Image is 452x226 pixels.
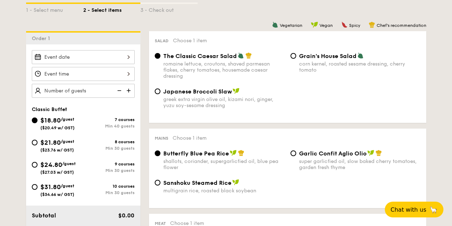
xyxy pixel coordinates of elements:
[155,136,168,141] span: Mains
[311,21,318,28] img: icon-vegan.f8ff3823.svg
[290,150,296,156] input: Garlic Confit Aglio Oliosuper garlicfied oil, slow baked cherry tomatoes, garden fresh thyme
[83,139,135,144] div: 8 courses
[83,117,135,122] div: 7 courses
[61,183,74,188] span: /guest
[341,21,348,28] img: icon-spicy.37a8142b.svg
[118,212,134,219] span: $0.00
[40,148,74,153] span: ($23.76 w/ GST)
[173,135,207,141] span: Choose 1 item
[140,4,198,14] div: 3 - Check out
[367,150,374,156] img: icon-vegan.f8ff3823.svg
[83,146,135,151] div: Min 30 guests
[299,158,421,170] div: super garlicfied oil, slow baked cherry tomatoes, garden fresh thyme
[299,61,421,73] div: corn kernel, roasted sesame dressing, cherry tomato
[32,35,53,42] span: Order 1
[32,84,135,98] input: Number of guests
[32,117,38,123] input: $18.80/guest($20.49 w/ GST)7 coursesMin 40 guests
[385,202,443,217] button: Chat with us🦙
[32,50,135,64] input: Event date
[83,190,135,195] div: Min 30 guests
[319,23,333,28] span: Vegan
[163,53,237,59] span: The Classic Caesar Salad
[357,52,364,59] img: icon-vegetarian.fe4039eb.svg
[377,23,426,28] span: Chef's recommendation
[232,179,239,186] img: icon-vegan.f8ff3823.svg
[40,161,62,169] span: $24.80
[26,4,83,14] div: 1 - Select menu
[429,206,438,214] span: 🦙
[61,117,74,122] span: /guest
[155,150,160,156] input: Butterfly Blue Pea Riceshallots, coriander, supergarlicfied oil, blue pea flower
[83,162,135,167] div: 9 courses
[376,150,382,156] img: icon-chef-hat.a58ddaea.svg
[238,52,244,59] img: icon-vegetarian.fe4039eb.svg
[32,67,135,81] input: Event time
[83,4,140,14] div: 2 - Select items
[173,38,207,44] span: Choose 1 item
[113,84,124,97] img: icon-reduce.1d2dbef1.svg
[83,168,135,173] div: Min 30 guests
[230,150,237,156] img: icon-vegan.f8ff3823.svg
[272,21,278,28] img: icon-vegetarian.fe4039eb.svg
[245,52,252,59] img: icon-chef-hat.a58ddaea.svg
[391,206,426,213] span: Chat with us
[32,162,38,168] input: $24.80/guest($27.03 w/ GST)9 coursesMin 30 guests
[40,170,74,175] span: ($27.03 w/ GST)
[155,38,169,43] span: Salad
[32,106,67,112] span: Classic Buffet
[61,139,74,144] span: /guest
[124,84,135,97] img: icon-add.58712e84.svg
[299,150,367,157] span: Garlic Confit Aglio Olio
[40,183,61,191] span: $31.80
[163,150,229,157] span: Butterfly Blue Pea Rice
[40,125,75,130] span: ($20.49 w/ GST)
[280,23,302,28] span: Vegetarian
[83,184,135,189] div: 10 courses
[155,221,166,226] span: Meat
[32,212,56,219] span: Subtotal
[155,88,160,94] input: Japanese Broccoli Slawgreek extra virgin olive oil, kizami nori, ginger, yuzu soy-sesame dressing
[83,124,135,129] div: Min 40 guests
[163,188,285,194] div: multigrain rice, roasted black soybean
[155,53,160,59] input: The Classic Caesar Saladromaine lettuce, croutons, shaved parmesan flakes, cherry tomatoes, house...
[40,116,61,124] span: $18.80
[32,184,38,190] input: $31.80/guest($34.66 w/ GST)10 coursesMin 30 guests
[163,158,285,170] div: shallots, coriander, supergarlicfied oil, blue pea flower
[155,180,160,186] input: Sanshoku Steamed Ricemultigrain rice, roasted black soybean
[40,192,74,197] span: ($34.66 w/ GST)
[349,23,360,28] span: Spicy
[163,179,232,186] span: Sanshoku Steamed Rice
[163,88,232,95] span: Japanese Broccoli Slaw
[32,140,38,145] input: $21.80/guest($23.76 w/ GST)8 coursesMin 30 guests
[299,53,357,59] span: Grain's House Salad
[369,21,375,28] img: icon-chef-hat.a58ddaea.svg
[290,53,296,59] input: Grain's House Saladcorn kernel, roasted sesame dressing, cherry tomato
[163,96,285,109] div: greek extra virgin olive oil, kizami nori, ginger, yuzu soy-sesame dressing
[163,61,285,79] div: romaine lettuce, croutons, shaved parmesan flakes, cherry tomatoes, housemade caesar dressing
[62,161,76,166] span: /guest
[233,88,240,94] img: icon-vegan.f8ff3823.svg
[238,150,244,156] img: icon-chef-hat.a58ddaea.svg
[40,139,61,146] span: $21.80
